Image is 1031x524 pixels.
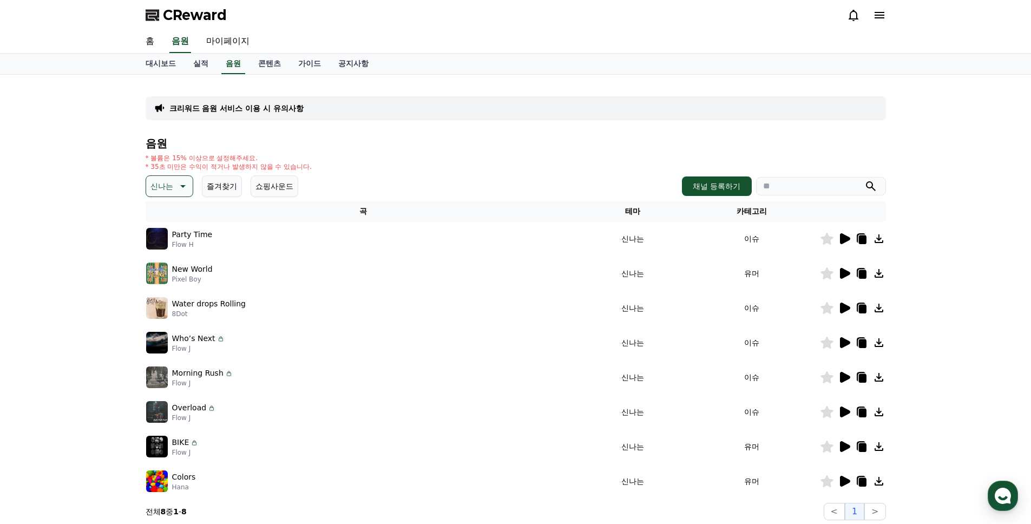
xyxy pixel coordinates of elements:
[146,332,168,353] img: music
[172,379,233,388] p: Flow J
[581,395,684,429] td: 신나는
[684,360,820,395] td: 이슈
[172,333,215,344] p: Who’s Next
[172,414,216,422] p: Flow J
[161,507,166,516] strong: 8
[172,368,224,379] p: Morning Rush
[581,325,684,360] td: 신나는
[330,54,377,74] a: 공지사항
[251,175,298,197] button: 쇼핑사운드
[221,54,245,74] a: 음원
[146,297,168,319] img: music
[684,201,820,221] th: 카테고리
[172,229,213,240] p: Party Time
[172,402,207,414] p: Overload
[146,154,312,162] p: * 볼륨은 15% 이상으로 설정해주세요.
[824,503,845,520] button: <
[684,221,820,256] td: 이슈
[146,436,168,457] img: music
[146,6,227,24] a: CReward
[581,201,684,221] th: 테마
[146,137,886,149] h4: 음원
[864,503,885,520] button: >
[684,291,820,325] td: 이슈
[581,291,684,325] td: 신나는
[684,395,820,429] td: 이슈
[172,310,246,318] p: 8Dot
[137,54,185,74] a: 대시보드
[181,507,187,516] strong: 8
[581,221,684,256] td: 신나는
[146,263,168,284] img: music
[172,240,213,249] p: Flow H
[185,54,217,74] a: 실적
[137,30,163,53] a: 홈
[172,471,196,483] p: Colors
[581,429,684,464] td: 신나는
[684,429,820,464] td: 유머
[146,470,168,492] img: music
[146,175,193,197] button: 신나는
[146,401,168,423] img: music
[169,30,191,53] a: 음원
[684,325,820,360] td: 이슈
[146,201,581,221] th: 곡
[146,162,312,171] p: * 35초 미만은 수익이 적거나 발생하지 않을 수 있습니다.
[581,256,684,291] td: 신나는
[172,298,246,310] p: Water drops Rolling
[581,464,684,499] td: 신나는
[146,366,168,388] img: music
[684,464,820,499] td: 유머
[169,103,304,114] a: 크리워드 음원 서비스 이용 시 유의사항
[581,360,684,395] td: 신나는
[198,30,258,53] a: 마이페이지
[173,507,179,516] strong: 1
[684,256,820,291] td: 유머
[172,344,225,353] p: Flow J
[150,179,173,194] p: 신나는
[146,228,168,250] img: music
[249,54,290,74] a: 콘텐츠
[163,6,227,24] span: CReward
[202,175,242,197] button: 즐겨찾기
[172,483,196,492] p: Hana
[146,506,187,517] p: 전체 중 -
[290,54,330,74] a: 가이드
[682,176,751,196] button: 채널 등록하기
[172,448,199,457] p: Flow J
[845,503,864,520] button: 1
[172,275,213,284] p: Pixel Boy
[172,264,213,275] p: New World
[172,437,189,448] p: BIKE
